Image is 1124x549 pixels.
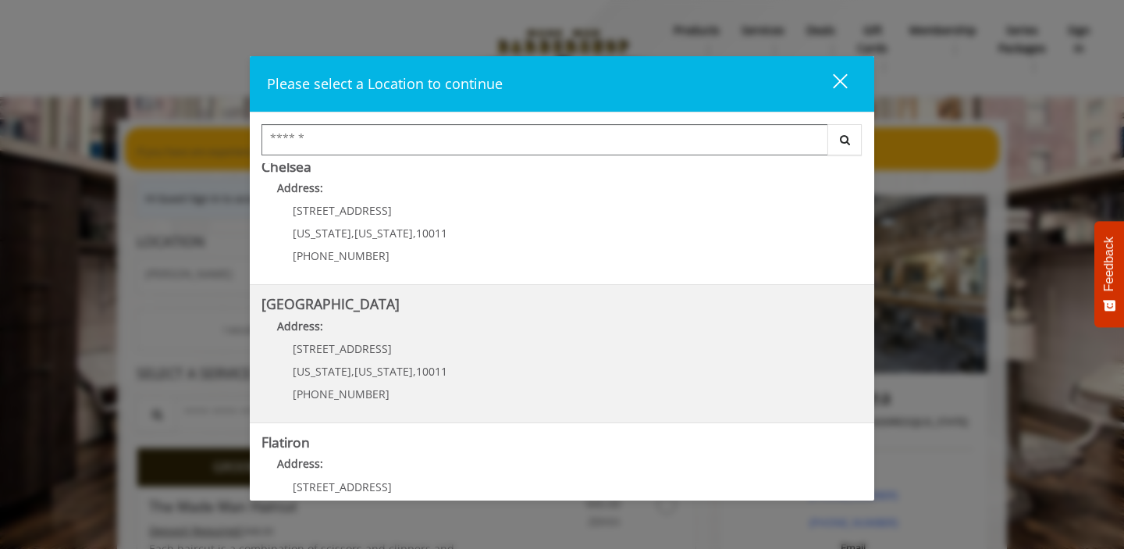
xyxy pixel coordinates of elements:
[293,364,351,379] span: [US_STATE]
[293,387,389,401] span: [PHONE_NUMBER]
[293,226,351,241] span: [US_STATE]
[416,364,447,379] span: 10011
[413,226,416,241] span: ,
[351,364,354,379] span: ,
[293,341,392,356] span: [STREET_ADDRESS]
[1094,221,1124,327] button: Feedback - Show survey
[354,364,413,379] span: [US_STATE]
[277,180,323,195] b: Address:
[1102,237,1116,291] span: Feedback
[416,226,447,241] span: 10011
[293,479,392,494] span: [STREET_ADDRESS]
[413,364,416,379] span: ,
[261,124,863,163] div: Center Select
[351,226,354,241] span: ,
[261,124,828,155] input: Search Center
[804,68,857,100] button: close dialog
[815,73,846,96] div: close dialog
[261,157,311,176] b: Chelsea
[261,433,310,451] b: Flatiron
[354,226,413,241] span: [US_STATE]
[277,319,323,333] b: Address:
[836,134,854,145] i: Search button
[293,203,392,218] span: [STREET_ADDRESS]
[277,456,323,471] b: Address:
[293,248,389,263] span: [PHONE_NUMBER]
[267,74,503,93] span: Please select a Location to continue
[261,294,400,313] b: [GEOGRAPHIC_DATA]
